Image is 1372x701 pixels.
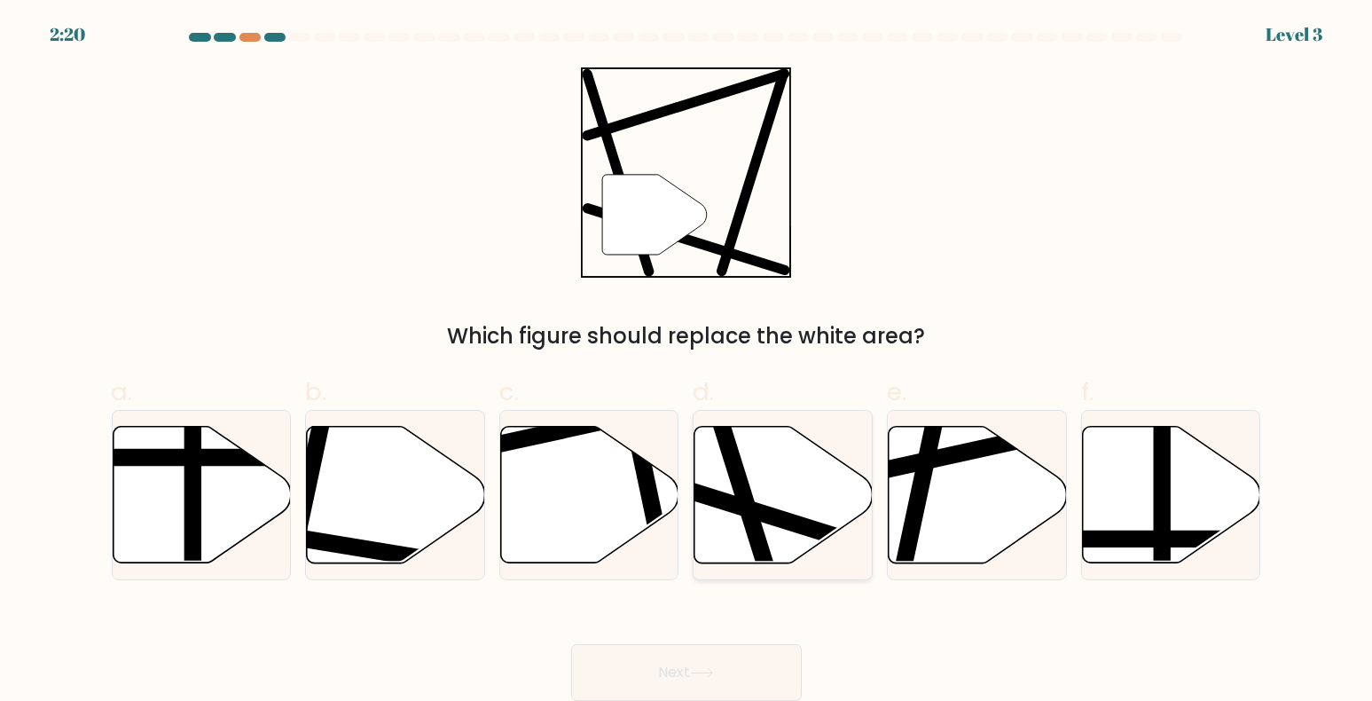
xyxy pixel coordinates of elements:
div: 2:20 [50,21,85,48]
div: Level 3 [1266,21,1322,48]
g: " [602,175,707,255]
span: d. [693,374,714,409]
span: a. [112,374,133,409]
span: e. [887,374,906,409]
span: b. [305,374,326,409]
div: Which figure should replace the white area? [122,320,1250,352]
span: c. [499,374,519,409]
button: Next [571,644,802,701]
span: f. [1081,374,1094,409]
